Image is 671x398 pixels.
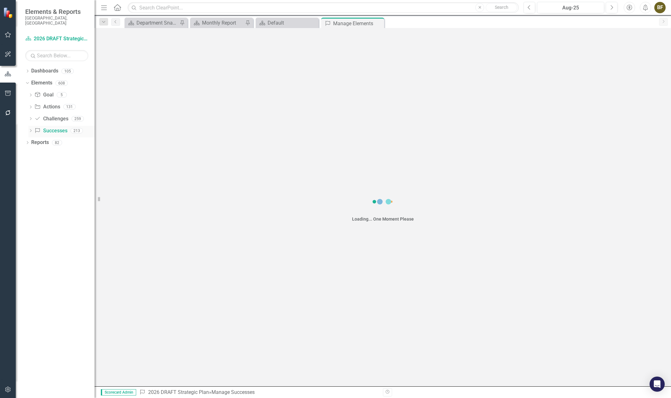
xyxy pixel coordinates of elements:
a: Reports [31,139,49,146]
small: [GEOGRAPHIC_DATA], [GEOGRAPHIC_DATA] [25,15,88,26]
div: Manage Elements [333,20,383,27]
div: Monthly Report [202,19,244,27]
span: Scorecard Admin [101,389,136,395]
div: Loading... One Moment Please [352,216,414,222]
a: 2026 DRAFT Strategic Plan [25,35,88,43]
div: Default [268,19,317,27]
div: 608 [55,80,68,86]
div: » Manage Successes [139,389,378,396]
span: Elements & Reports [25,8,88,15]
a: Default [257,19,317,27]
a: Actions [34,103,60,111]
button: Search [486,3,517,12]
img: ClearPoint Strategy [3,7,14,18]
div: Aug-25 [539,4,602,12]
div: Department Snapshot [136,19,178,27]
button: Aug-25 [537,2,604,13]
a: Elements [31,79,52,87]
div: 5 [57,92,67,98]
a: 2026 DRAFT Strategic Plan [148,389,209,395]
div: 259 [72,116,84,121]
div: 82 [52,140,62,145]
input: Search ClearPoint... [128,2,519,13]
a: Department Snapshot [126,19,178,27]
div: Open Intercom Messenger [650,377,665,392]
div: 213 [71,128,83,133]
a: Challenges [34,115,68,123]
button: BF [654,2,666,13]
a: Successes [34,127,67,135]
a: Monthly Report [192,19,244,27]
input: Search Below... [25,50,88,61]
a: Dashboards [31,67,58,75]
a: Goal [34,91,53,99]
div: 131 [63,104,76,110]
span: Search [495,5,508,10]
div: 105 [61,68,74,74]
